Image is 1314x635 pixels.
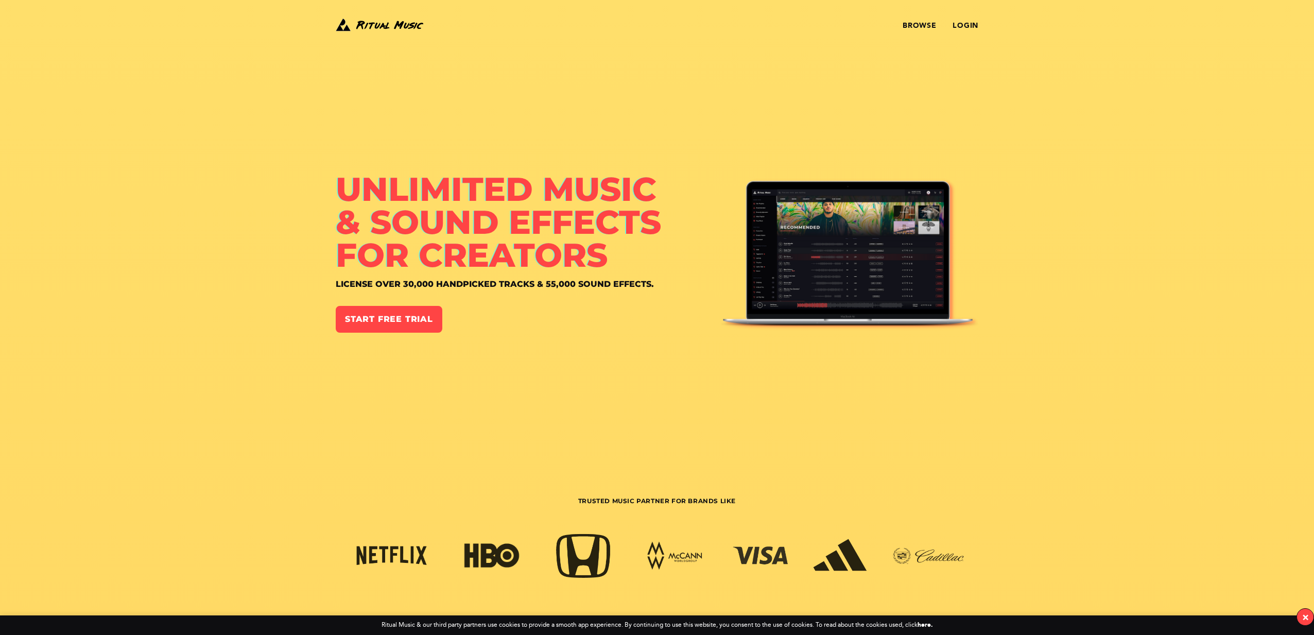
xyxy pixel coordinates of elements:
img: adidas [807,537,873,575]
div: Ritual Music & our third party partners use cookies to provide a smooth app experience. By contin... [382,622,933,629]
img: visa [728,544,793,568]
img: netflix [351,543,433,569]
img: honda [550,531,616,581]
img: cadillac [887,544,970,568]
a: Login [953,22,978,30]
img: mccann [642,541,708,571]
a: Browse [903,22,936,30]
img: Ritual Music [336,16,423,33]
div: × [1302,611,1309,623]
a: here. [918,621,933,628]
img: Ritual Music [721,178,978,335]
img: hbo [459,541,525,571]
h1: Unlimited Music & Sound Effects for Creators [336,173,721,271]
a: Start Free Trial [336,306,442,333]
h4: License over 30,000 handpicked tracks & 55,000 sound effects. [336,280,721,289]
h3: Trusted Music Partner for Brands Like [336,497,978,529]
